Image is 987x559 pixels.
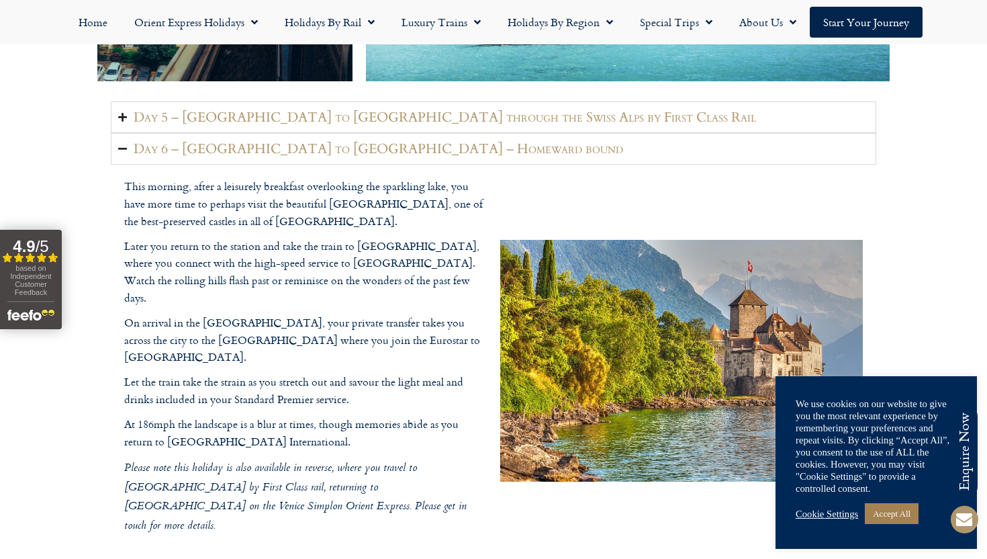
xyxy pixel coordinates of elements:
[124,416,487,450] p: At 186mph the landscape is a blur at times, though memories abide as you return to [GEOGRAPHIC_DA...
[124,374,487,408] p: Let the train take the strain as you stretch out and savour the light meal and drinks included in...
[124,314,487,366] p: On arrival in the [GEOGRAPHIC_DATA], your private transfer takes you across the city to the [GEOG...
[865,503,919,524] a: Accept All
[626,7,726,38] a: Special Trips
[271,7,388,38] a: Holidays by Rail
[726,7,810,38] a: About Us
[111,101,876,556] div: Accordion. Open links with Enter or Space, close with Escape, and navigate with Arrow Keys
[810,7,923,38] a: Start your Journey
[124,238,487,306] p: Later you return to the station and take the train to [GEOGRAPHIC_DATA], where you connect with t...
[121,7,271,38] a: Orient Express Holidays
[111,101,876,133] summary: Day 5 – [GEOGRAPHIC_DATA] to [GEOGRAPHIC_DATA] through the Swiss Alps by First Class Rail
[134,109,756,126] h2: Day 5 – [GEOGRAPHIC_DATA] to [GEOGRAPHIC_DATA] through the Swiss Alps by First Class Rail
[65,7,121,38] a: Home
[124,178,487,230] p: This morning, after a leisurely breakfast overlooking the sparkling lake, you have more time to p...
[500,240,863,482] img: Montreux luxury holidays by planet rail
[134,140,623,157] h2: Day 6 – [GEOGRAPHIC_DATA] to [GEOGRAPHIC_DATA] – Homeward bound
[796,508,858,520] a: Cookie Settings
[388,7,494,38] a: Luxury Trains
[494,7,626,38] a: Holidays by Region
[111,133,876,165] summary: Day 6 – [GEOGRAPHIC_DATA] to [GEOGRAPHIC_DATA] – Homeward bound
[796,398,957,494] div: We use cookies on our website to give you the most relevant experience by remembering your prefer...
[7,7,980,38] nav: Menu
[124,460,467,535] em: Please note this holiday is also available in reverse, where you travel to [GEOGRAPHIC_DATA] by F...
